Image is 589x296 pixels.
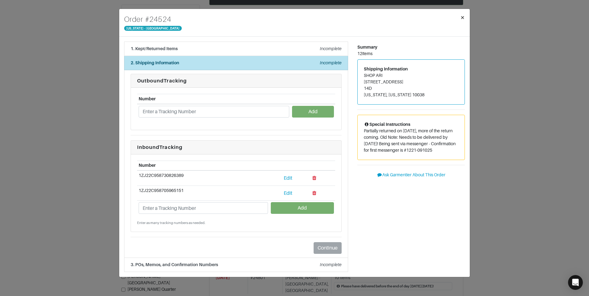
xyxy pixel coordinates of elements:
[292,106,334,118] button: Add
[137,186,270,201] td: 1ZJ22C958705965151
[364,66,408,71] span: Shipping Information
[357,170,465,180] button: Ask Garmentier About This Order
[357,50,465,57] div: 12 items
[364,122,410,127] span: Special Instructions
[364,128,458,154] p: Partially returned on [DATE], more of the return coming. Old Note: Needs to be delivered by [DATE...
[271,202,334,214] button: Add
[131,262,218,267] strong: 3. POs, Memos, and Confirmation Numbers
[320,46,342,51] em: Incomplete
[137,161,270,170] th: Number
[271,172,305,184] button: Edit
[137,94,290,104] th: Number
[139,202,268,214] input: Enter a Tracking Number
[460,13,465,22] span: ×
[137,144,335,150] h6: Inbound Tracking
[139,106,289,118] input: Enter a Tracking Number
[271,187,305,199] button: Edit
[137,170,270,186] td: 1ZJ22C958730826389
[455,9,470,26] button: Close
[137,78,335,84] h6: Outbound Tracking
[320,262,342,267] em: Incomplete
[314,242,342,254] button: Continue
[124,26,182,31] span: [US_STATE] - [GEOGRAPHIC_DATA]
[124,14,182,25] h4: Order # 24524
[137,220,335,226] small: Enter as many tracking numbers as needed.
[131,46,178,51] strong: 1. Kept/Returned Items
[320,60,342,65] em: Incomplete
[568,275,583,290] div: Open Intercom Messenger
[357,44,465,50] div: Summary
[364,72,458,98] address: SHOP ARI [STREET_ADDRESS] 14D [US_STATE], [US_STATE] 10038
[131,60,179,65] strong: 2. Shipping Information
